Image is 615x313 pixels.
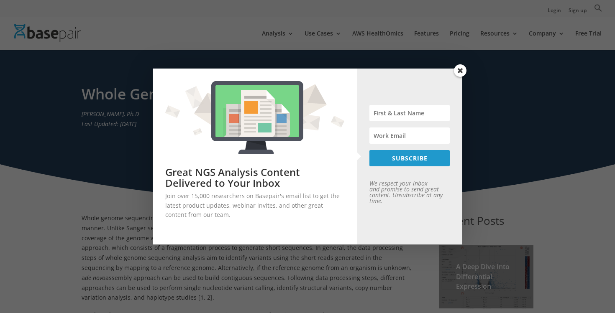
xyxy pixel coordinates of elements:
[369,150,450,166] button: SUBSCRIBE
[369,179,443,205] em: We respect your inbox and promise to send great content. Unsubscribe at any time.
[369,127,450,144] input: Work Email
[392,154,428,162] span: SUBSCRIBE
[165,191,344,219] p: Join over 15,000 researchers on Basepair's email list to get the latest product updates, webinar ...
[573,271,605,303] iframe: Drift Widget Chat Controller
[369,105,450,121] input: First & Last Name
[159,75,351,160] img: Great NGS Analysis Content Delivered to Your Inbox
[165,167,344,189] h2: Great NGS Analysis Content Delivered to Your Inbox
